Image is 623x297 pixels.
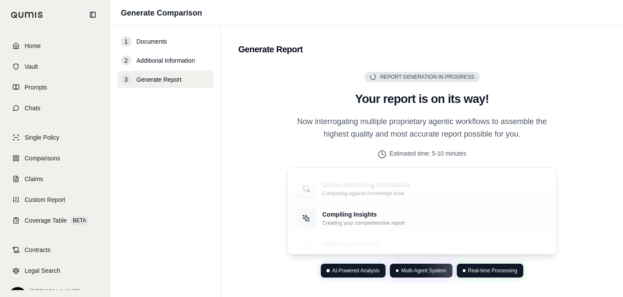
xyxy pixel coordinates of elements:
[401,267,446,274] span: Multi-Agent System
[6,240,105,259] a: Contracts
[121,36,131,47] div: 1
[121,55,131,66] div: 2
[25,216,67,225] span: Coverage Table
[323,220,405,227] p: Creating your comprehensive report
[389,150,466,159] span: Estimated time: 5-10 minutes
[25,266,60,275] span: Legal Search
[121,74,131,85] div: 3
[6,211,105,230] a: Coverage TableBETA
[25,175,43,183] span: Claims
[6,128,105,147] a: Single Policy
[30,287,79,296] span: [PERSON_NAME]
[25,154,60,163] span: Comparisons
[288,115,557,141] p: Now interrogating multiple proprietary agentic workflows to assemble the highest quality and most...
[380,73,474,80] span: Report Generation in Progress
[323,210,405,219] p: Compiling Insights
[468,267,517,274] span: Real-time Processing
[323,180,409,189] p: Cross-referencing Information
[288,91,557,107] h2: Your report is on its way!
[86,8,100,22] button: Collapse sidebar
[25,42,41,50] span: Home
[70,216,89,225] span: BETA
[332,267,379,274] span: AI-Powered Analysis
[25,83,47,92] span: Prompts
[6,99,105,118] a: Chats
[6,149,105,168] a: Comparisons
[323,190,409,197] p: Comparing against knowledge base
[25,133,59,142] span: Single Policy
[6,36,105,55] a: Home
[6,190,105,209] a: Custom Report
[25,62,38,71] span: Vault
[238,43,606,55] h2: Generate Report
[6,78,105,97] a: Prompts
[323,240,408,249] p: Validating Accuracy
[11,12,43,18] img: Qumis Logo
[25,195,65,204] span: Custom Report
[323,249,408,256] p: Ensuring data precision and reliability
[136,56,195,65] span: Additional Information
[121,7,202,19] h1: Generate Comparison
[136,75,181,84] span: Generate Report
[6,57,105,76] a: Vault
[25,104,41,112] span: Chats
[6,261,105,280] a: Legal Search
[136,37,167,46] span: Documents
[6,169,105,188] a: Claims
[25,246,51,254] span: Contracts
